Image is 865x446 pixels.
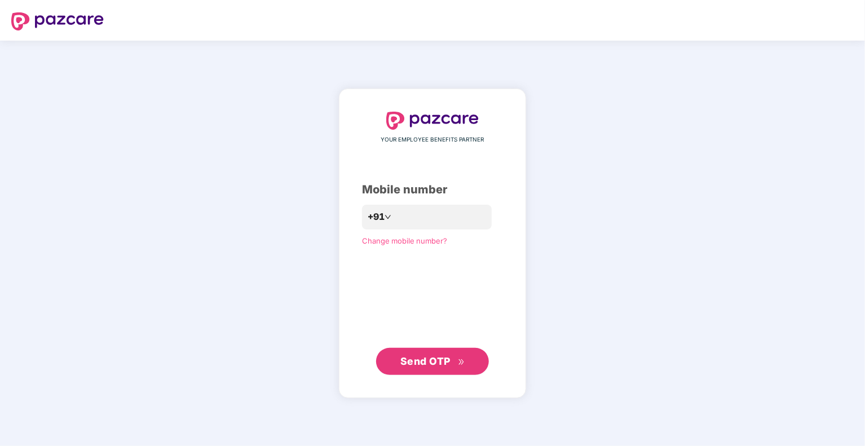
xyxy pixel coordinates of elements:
[386,112,479,130] img: logo
[385,214,391,220] span: down
[400,355,451,367] span: Send OTP
[376,348,489,375] button: Send OTPdouble-right
[381,135,484,144] span: YOUR EMPLOYEE BENEFITS PARTNER
[11,12,104,30] img: logo
[362,236,447,245] a: Change mobile number?
[362,181,503,198] div: Mobile number
[458,359,465,366] span: double-right
[368,210,385,224] span: +91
